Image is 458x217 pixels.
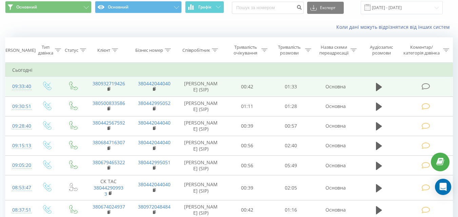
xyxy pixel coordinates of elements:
[135,47,163,53] div: Бізнес номер
[93,120,125,126] a: 380442567592
[185,1,224,13] button: Графік
[269,136,313,155] td: 02:40
[402,44,441,56] div: Коментар/категорія дзвінка
[138,203,171,210] a: 380972048484
[225,77,269,96] td: 00:42
[12,181,26,194] div: 08:53:47
[16,4,37,10] span: Основний
[225,175,269,200] td: 00:39
[269,77,313,96] td: 01:33
[269,175,313,200] td: 02:05
[269,156,313,175] td: 05:49
[307,2,344,14] button: Експорт
[93,139,125,146] a: 380684716307
[225,96,269,116] td: 01:11
[182,47,210,53] div: Співробітник
[12,159,26,172] div: 09:05:20
[12,80,26,93] div: 09:33:40
[12,203,26,217] div: 08:37:51
[138,120,171,126] a: 380442044040
[138,100,171,106] a: 380442995052
[1,47,36,53] div: [PERSON_NAME]
[138,80,171,87] a: 380442044040
[86,175,131,200] td: СК ТАС
[364,44,399,56] div: Аудіозапис розмови
[93,100,125,106] a: 380500833586
[12,100,26,113] div: 09:30:51
[97,47,110,53] div: Клієнт
[177,175,225,200] td: [PERSON_NAME] (SIP)
[198,5,212,9] span: Графік
[95,1,181,13] button: Основний
[177,77,225,96] td: [PERSON_NAME] (SIP)
[12,139,26,152] div: 09:15:13
[177,116,225,136] td: [PERSON_NAME] (SIP)
[177,156,225,175] td: [PERSON_NAME] (SIP)
[435,179,451,195] div: Open Intercom Messenger
[313,175,358,200] td: Основна
[275,44,303,56] div: Тривалість розмови
[93,80,125,87] a: 380932719426
[269,96,313,116] td: 01:28
[65,47,78,53] div: Статус
[12,120,26,133] div: 09:28:40
[232,44,260,56] div: Тривалість очікування
[313,77,358,96] td: Основна
[5,63,453,77] td: Сьогодні
[232,2,304,14] input: Пошук за номером
[177,136,225,155] td: [PERSON_NAME] (SIP)
[225,116,269,136] td: 00:39
[138,181,171,188] a: 380442044040
[93,203,125,210] a: 380674024937
[138,139,171,146] a: 380442044040
[94,185,123,197] a: 380442909933
[313,116,358,136] td: Основна
[313,156,358,175] td: Основна
[177,96,225,116] td: [PERSON_NAME] (SIP)
[225,156,269,175] td: 00:56
[225,136,269,155] td: 00:56
[319,44,349,56] div: Назва схеми переадресації
[313,136,358,155] td: Основна
[269,116,313,136] td: 00:57
[93,159,125,166] a: 380679465322
[5,1,92,13] button: Основний
[38,44,53,56] div: Тип дзвінка
[313,96,358,116] td: Основна
[336,24,453,30] a: Коли дані можуть відрізнятися вiд інших систем
[138,159,171,166] a: 380442995051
